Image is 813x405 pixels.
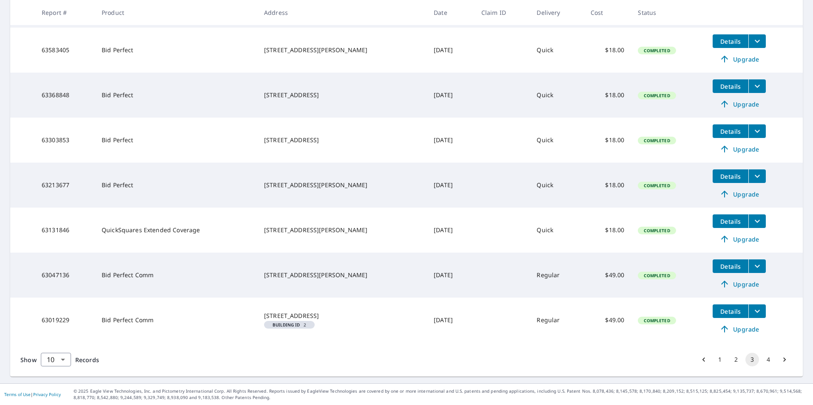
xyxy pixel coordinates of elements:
[639,273,675,278] span: Completed
[74,388,809,401] p: © 2025 Eagle View Technologies, Inc. and Pictometry International Corp. All Rights Reserved. Repo...
[713,124,748,138] button: detailsBtn-63303853
[748,169,766,183] button: filesDropdownBtn-63213677
[264,46,420,54] div: [STREET_ADDRESS][PERSON_NAME]
[718,99,761,109] span: Upgrade
[427,298,475,343] td: [DATE]
[95,73,257,118] td: Bid Perfect
[427,253,475,298] td: [DATE]
[639,183,675,188] span: Completed
[713,52,766,66] a: Upgrade
[729,353,743,366] button: Go to page 2
[530,73,583,118] td: Quick
[584,298,631,343] td: $49.00
[639,138,675,143] span: Completed
[718,307,743,315] span: Details
[713,232,766,246] a: Upgrade
[35,253,95,298] td: 63047136
[75,356,99,364] span: Records
[713,259,748,273] button: detailsBtn-63047136
[718,82,743,90] span: Details
[718,172,743,180] span: Details
[718,54,761,64] span: Upgrade
[778,353,791,366] button: Go to next page
[35,163,95,208] td: 63213677
[264,312,420,320] div: [STREET_ADDRESS]
[713,304,748,318] button: detailsBtn-63019229
[718,324,761,334] span: Upgrade
[264,181,420,189] div: [STREET_ADDRESS][PERSON_NAME]
[267,323,311,327] span: 2
[718,234,761,244] span: Upgrade
[530,253,583,298] td: Regular
[713,169,748,183] button: detailsBtn-63213677
[718,217,743,225] span: Details
[748,34,766,48] button: filesDropdownBtn-63583405
[748,304,766,318] button: filesDropdownBtn-63019229
[95,163,257,208] td: Bid Perfect
[748,214,766,228] button: filesDropdownBtn-63131846
[639,48,675,53] span: Completed
[718,189,761,199] span: Upgrade
[748,259,766,273] button: filesDropdownBtn-63047136
[264,226,420,234] div: [STREET_ADDRESS][PERSON_NAME]
[427,118,475,163] td: [DATE]
[745,353,759,366] button: page 3
[713,277,766,291] a: Upgrade
[273,323,300,327] em: Building ID
[530,118,583,163] td: Quick
[584,118,631,163] td: $18.00
[264,271,420,279] div: [STREET_ADDRESS][PERSON_NAME]
[35,208,95,253] td: 63131846
[95,298,257,343] td: Bid Perfect Comm
[427,208,475,253] td: [DATE]
[427,28,475,73] td: [DATE]
[95,208,257,253] td: QuickSquares Extended Coverage
[264,136,420,144] div: [STREET_ADDRESS]
[41,348,71,371] div: 10
[427,73,475,118] td: [DATE]
[4,392,61,397] p: |
[584,28,631,73] td: $18.00
[20,356,37,364] span: Show
[713,97,766,111] a: Upgrade
[718,262,743,270] span: Details
[718,144,761,154] span: Upgrade
[35,118,95,163] td: 63303853
[639,318,675,323] span: Completed
[41,353,71,366] div: Show 10 records
[762,353,775,366] button: Go to page 4
[639,93,675,98] span: Completed
[713,142,766,156] a: Upgrade
[718,279,761,289] span: Upgrade
[713,187,766,201] a: Upgrade
[584,163,631,208] td: $18.00
[748,124,766,138] button: filesDropdownBtn-63303853
[95,118,257,163] td: Bid Perfect
[713,214,748,228] button: detailsBtn-63131846
[427,163,475,208] td: [DATE]
[584,208,631,253] td: $18.00
[35,28,95,73] td: 63583405
[33,391,61,397] a: Privacy Policy
[748,79,766,93] button: filesDropdownBtn-63368848
[718,37,743,45] span: Details
[35,73,95,118] td: 63368848
[718,127,743,135] span: Details
[697,353,711,366] button: Go to previous page
[713,34,748,48] button: detailsBtn-63583405
[35,298,95,343] td: 63019229
[530,298,583,343] td: Regular
[95,28,257,73] td: Bid Perfect
[4,391,31,397] a: Terms of Use
[530,28,583,73] td: Quick
[713,322,766,336] a: Upgrade
[530,163,583,208] td: Quick
[713,353,727,366] button: Go to page 1
[95,253,257,298] td: Bid Perfect Comm
[639,228,675,233] span: Completed
[584,73,631,118] td: $18.00
[264,91,420,99] div: [STREET_ADDRESS]
[713,79,748,93] button: detailsBtn-63368848
[584,253,631,298] td: $49.00
[530,208,583,253] td: Quick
